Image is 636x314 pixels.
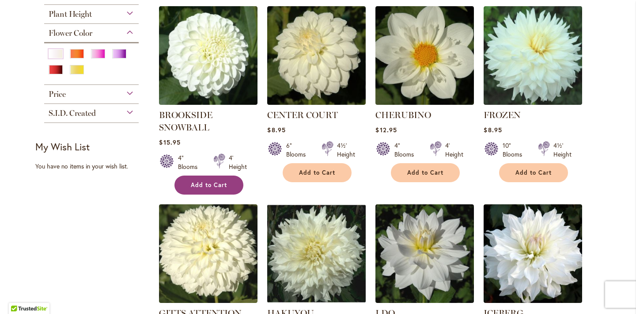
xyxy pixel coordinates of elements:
[267,98,366,107] a: CENTER COURT
[7,283,31,307] iframe: Launch Accessibility Center
[49,9,92,19] span: Plant Height
[553,141,572,159] div: 4½' Height
[49,28,92,38] span: Flower Color
[267,296,366,305] a: Hakuyou
[484,204,582,303] img: ICEBERG
[515,169,552,176] span: Add to Cart
[375,126,397,134] span: $12.95
[159,204,257,303] img: GITTS ATTENTION
[159,6,257,105] img: BROOKSIDE SNOWBALL
[159,98,257,107] a: BROOKSIDE SNOWBALL
[445,141,463,159] div: 4' Height
[159,296,257,305] a: GITTS ATTENTION
[484,296,582,305] a: ICEBERG
[484,6,582,105] img: Frozen
[375,6,474,105] img: CHERUBINO
[337,141,355,159] div: 4½' Height
[49,89,66,99] span: Price
[407,169,443,176] span: Add to Cart
[484,110,521,120] a: FROZEN
[229,153,247,171] div: 4' Height
[375,110,431,120] a: CHERUBINO
[267,204,366,303] img: Hakuyou
[394,141,419,159] div: 4" Blooms
[391,163,460,182] button: Add to Cart
[484,126,502,134] span: $8.95
[375,296,474,305] a: I DO
[191,181,227,189] span: Add to Cart
[503,141,527,159] div: 10" Blooms
[267,110,338,120] a: CENTER COURT
[286,141,311,159] div: 6" Blooms
[267,6,366,105] img: CENTER COURT
[299,169,335,176] span: Add to Cart
[375,204,474,303] img: I DO
[159,110,212,133] a: BROOKSIDE SNOWBALL
[174,176,243,195] button: Add to Cart
[35,162,153,171] div: You have no items in your wish list.
[484,98,582,107] a: Frozen
[35,140,90,153] strong: My Wish List
[283,163,352,182] button: Add to Cart
[375,98,474,107] a: CHERUBINO
[499,163,568,182] button: Add to Cart
[178,153,203,171] div: 4" Blooms
[49,108,96,118] span: S.I.D. Created
[267,126,285,134] span: $8.95
[159,138,180,146] span: $15.95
